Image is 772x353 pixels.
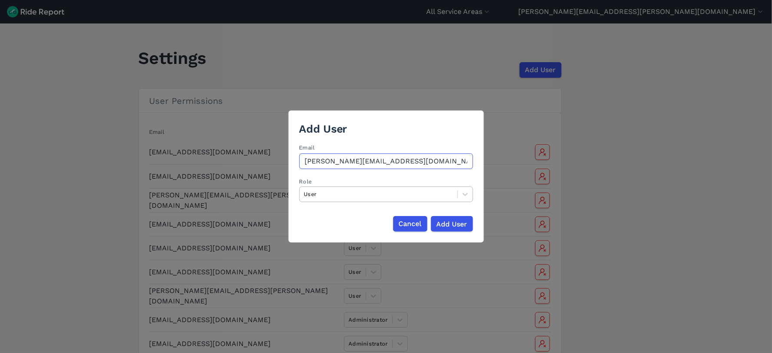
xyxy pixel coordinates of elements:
[431,216,473,232] input: Add User
[299,178,312,185] label: Role
[299,121,473,137] h3: Add User
[299,153,473,169] input: iona@sunnycity.gov
[299,143,473,152] label: Email
[399,219,422,229] span: Cancel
